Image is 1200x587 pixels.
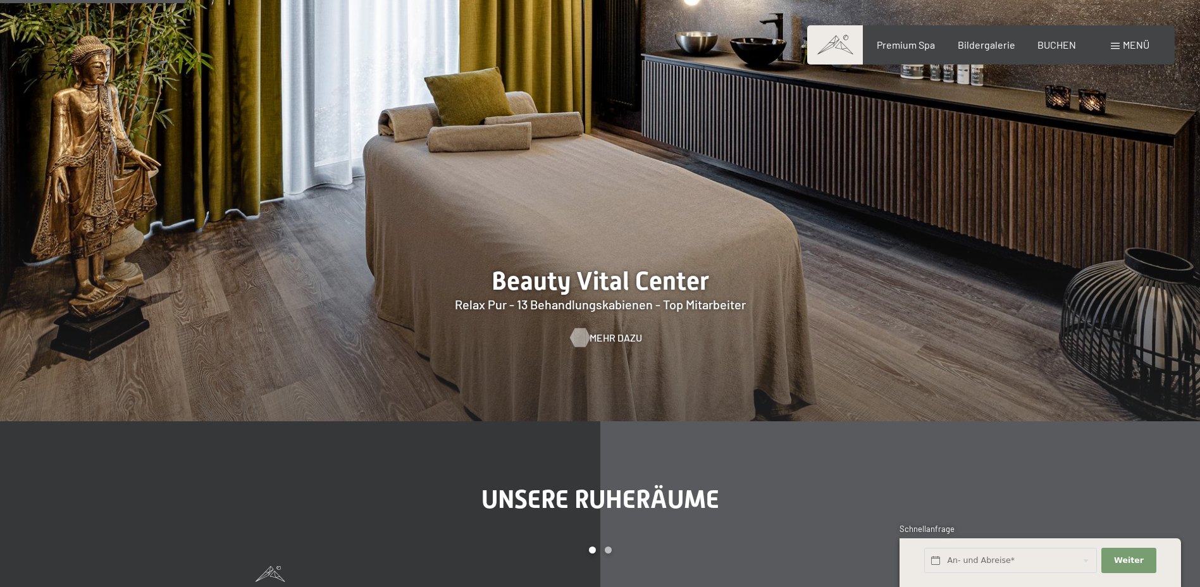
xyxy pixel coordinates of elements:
[589,547,596,553] div: Carousel Page 1 (Current Slide)
[187,547,1013,566] div: Carousel Pagination
[958,39,1015,51] a: Bildergalerie
[1114,555,1144,566] span: Weiter
[900,524,955,534] span: Schnellanfrage
[605,547,612,553] div: Carousel Page 2
[1101,548,1156,574] button: Weiter
[1037,39,1076,51] a: BUCHEN
[877,39,935,51] a: Premium Spa
[1123,39,1149,51] span: Menü
[571,331,629,345] a: Mehr dazu
[590,331,642,345] span: Mehr dazu
[481,485,719,514] span: Unsere Ruheräume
